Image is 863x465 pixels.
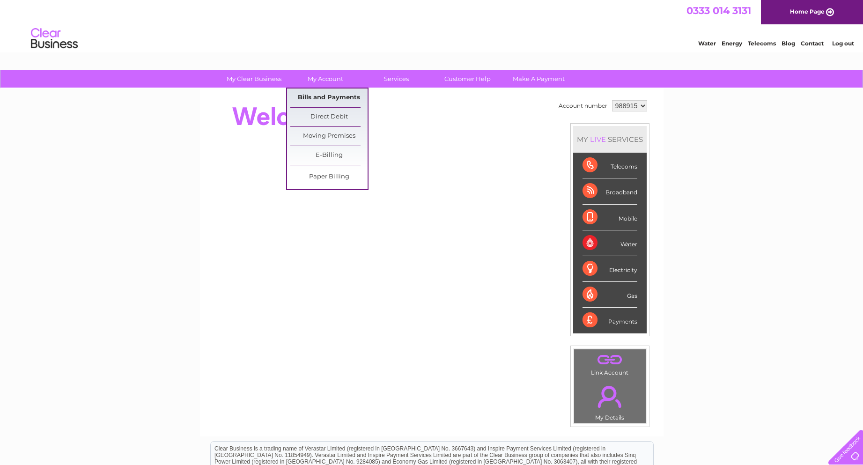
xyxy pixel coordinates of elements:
[358,70,435,88] a: Services
[215,70,293,88] a: My Clear Business
[290,146,368,165] a: E-Billing
[574,378,646,424] td: My Details
[290,89,368,107] a: Bills and Payments
[583,282,637,308] div: Gas
[583,256,637,282] div: Electricity
[211,5,653,45] div: Clear Business is a trading name of Verastar Limited (registered in [GEOGRAPHIC_DATA] No. 3667643...
[698,40,716,47] a: Water
[576,380,643,413] a: .
[583,308,637,333] div: Payments
[583,153,637,178] div: Telecoms
[573,126,647,153] div: MY SERVICES
[429,70,506,88] a: Customer Help
[748,40,776,47] a: Telecoms
[556,98,610,114] td: Account number
[801,40,824,47] a: Contact
[30,24,78,53] img: logo.png
[574,349,646,378] td: Link Account
[583,230,637,256] div: Water
[290,108,368,126] a: Direct Debit
[500,70,577,88] a: Make A Payment
[686,5,751,16] a: 0333 014 3131
[583,178,637,204] div: Broadband
[588,135,608,144] div: LIVE
[576,352,643,368] a: .
[832,40,854,47] a: Log out
[290,127,368,146] a: Moving Premises
[583,205,637,230] div: Mobile
[722,40,742,47] a: Energy
[287,70,364,88] a: My Account
[290,168,368,186] a: Paper Billing
[782,40,795,47] a: Blog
